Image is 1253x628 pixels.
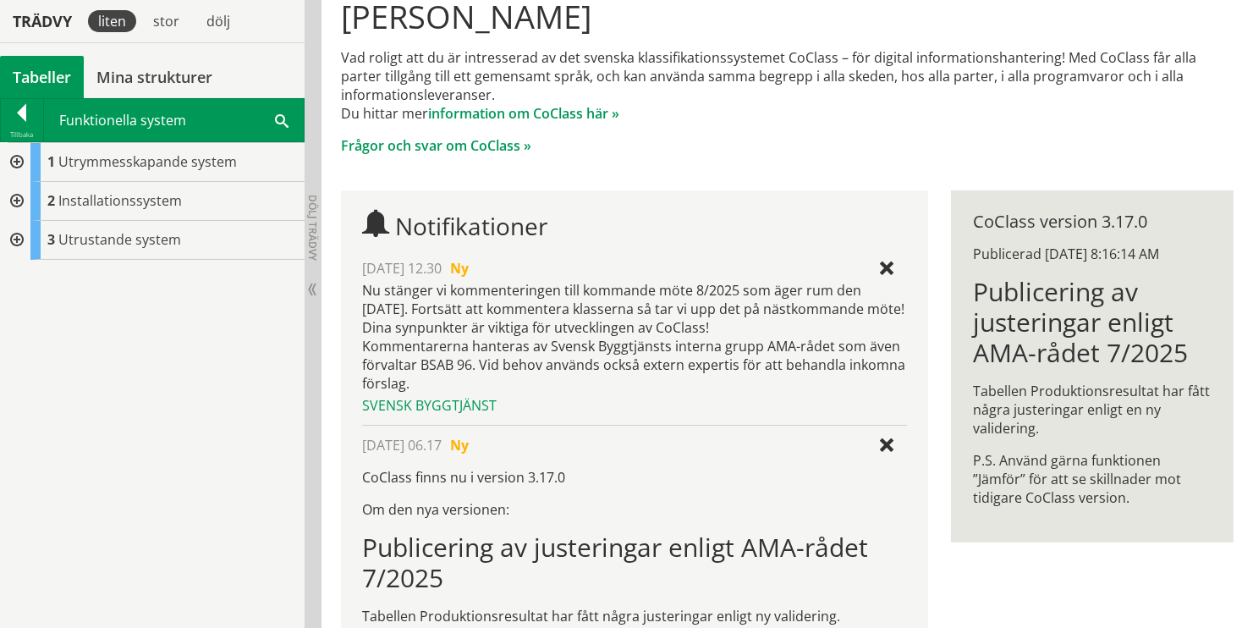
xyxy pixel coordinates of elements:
p: Vad roligt att du är intresserad av det svenska klassifikationssystemet CoClass – för digital inf... [341,48,1234,123]
span: Sök i tabellen [275,111,289,129]
div: liten [88,10,136,32]
div: Nu stänger vi kommenteringen till kommande möte 8/2025 som äger rum den [DATE]. Fortsätt att komm... [362,281,907,393]
span: 3 [47,230,55,249]
div: CoClass version 3.17.0 [973,212,1212,231]
div: stor [143,10,190,32]
div: Svensk Byggtjänst [362,396,907,415]
span: Utrymmesskapande system [58,152,237,171]
a: information om CoClass här » [428,104,619,123]
span: [DATE] 06.17 [362,436,442,454]
h1: Publicering av justeringar enligt AMA-rådet 7/2025 [973,277,1212,368]
span: Dölj trädvy [305,195,320,261]
span: [DATE] 12.30 [362,259,442,278]
span: Installationssystem [58,191,182,210]
div: Publicerad [DATE] 8:16:14 AM [973,245,1212,263]
span: 1 [47,152,55,171]
span: Ny [450,436,469,454]
p: Tabellen Produktionsresultat har fått några justeringar enligt en ny validering. [973,382,1212,438]
span: Ny [450,259,469,278]
div: dölj [196,10,240,32]
p: Tabellen Produktionsresultat har fått några justeringar enligt ny validering. [362,607,907,625]
a: Mina strukturer [84,56,225,98]
p: P.S. Använd gärna funktionen ”Jämför” för att se skillnader mot tidigare CoClass version. [973,451,1212,507]
span: 2 [47,191,55,210]
h1: Publicering av justeringar enligt AMA-rådet 7/2025 [362,532,907,593]
span: Notifikationer [395,210,547,242]
p: Om den nya versionen: [362,500,907,519]
div: Trädvy [3,12,81,30]
div: Tillbaka [1,128,43,141]
p: CoClass finns nu i version 3.17.0 [362,468,907,487]
a: Frågor och svar om CoClass » [341,136,531,155]
span: Utrustande system [58,230,181,249]
div: Funktionella system [44,99,304,141]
